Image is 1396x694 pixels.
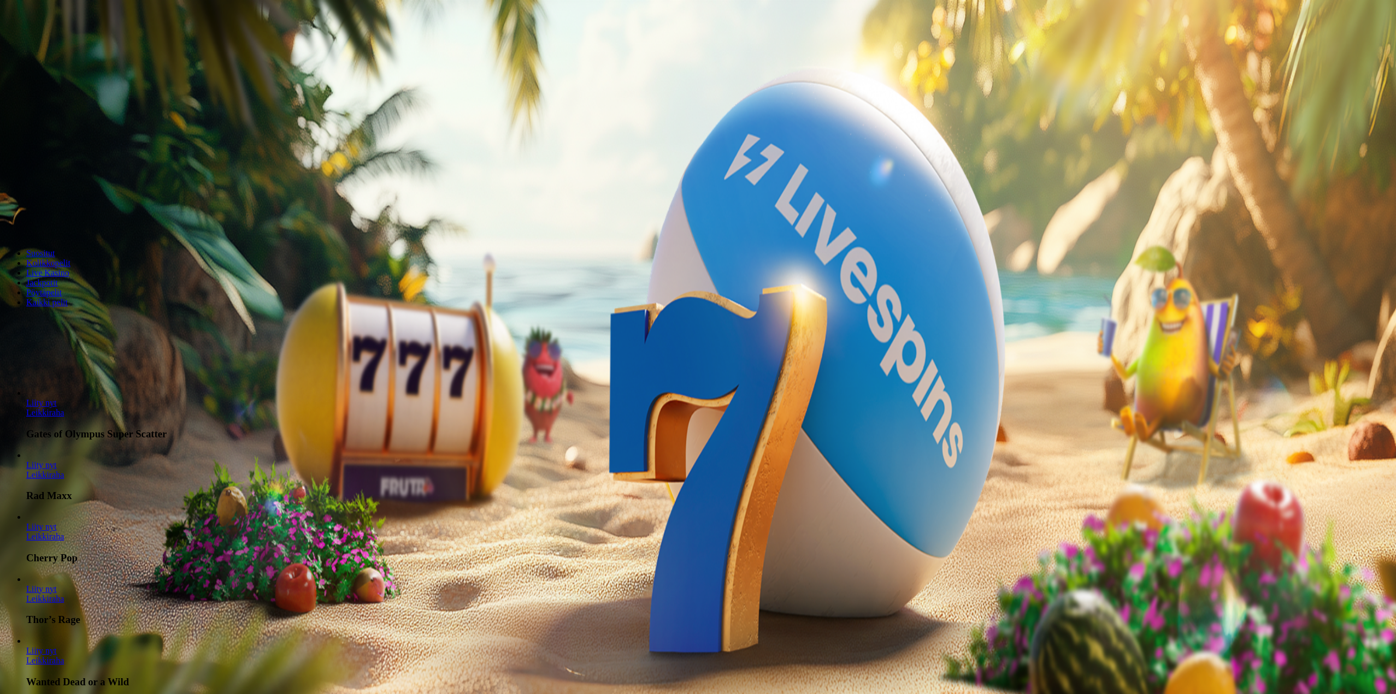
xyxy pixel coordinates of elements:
[26,460,57,470] a: Rad Maxx
[26,248,55,258] a: Suositut
[26,460,57,470] span: Liity nyt
[26,470,64,479] a: Rad Maxx
[26,388,1392,440] article: Gates of Olympus Super Scatter
[26,584,57,594] a: Thor’s Rage
[26,676,1392,688] h3: Wanted Dead or a Wild
[26,656,64,665] a: Wanted Dead or a Wild
[4,230,1392,328] header: Lobby
[26,646,57,655] a: Wanted Dead or a Wild
[26,532,64,541] a: Cherry Pop
[26,584,57,594] span: Liity nyt
[26,646,57,655] span: Liity nyt
[26,594,64,603] a: Thor’s Rage
[26,490,1392,502] h3: Rad Maxx
[26,268,69,277] a: Live Kasino
[26,614,1392,626] h3: Thor’s Rage
[26,288,62,297] a: Pöytäpelit
[26,398,57,407] span: Liity nyt
[26,258,70,268] a: Kolikkopelit
[26,408,64,417] a: Gates of Olympus Super Scatter
[26,574,1392,626] article: Thor’s Rage
[26,636,1392,688] article: Wanted Dead or a Wild
[26,512,1392,564] article: Cherry Pop
[26,428,1392,440] h3: Gates of Olympus Super Scatter
[26,552,1392,564] h3: Cherry Pop
[26,522,57,531] span: Liity nyt
[26,398,57,407] a: Gates of Olympus Super Scatter
[26,278,58,287] a: Jackpotit
[26,298,68,307] a: Kaikki pelit
[4,230,1392,307] nav: Lobby
[26,450,1392,502] article: Rad Maxx
[26,522,57,531] a: Cherry Pop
